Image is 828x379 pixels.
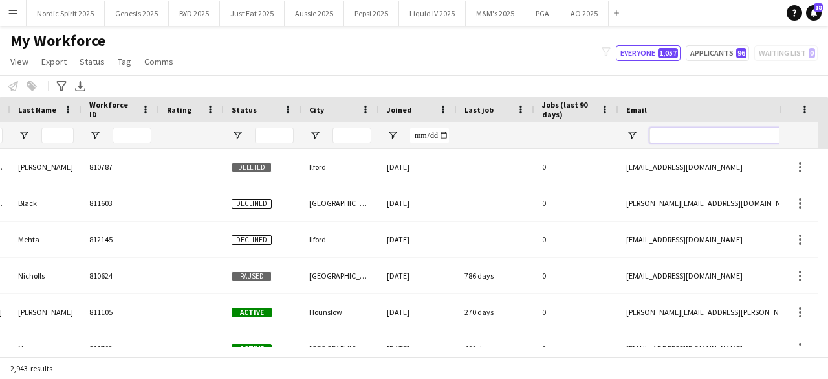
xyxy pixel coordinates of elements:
span: Export [41,56,67,67]
div: Ilford [301,222,379,257]
button: Genesis 2025 [105,1,169,26]
div: [GEOGRAPHIC_DATA] [301,258,379,293]
span: View [10,56,28,67]
span: City [309,105,324,115]
span: 96 [736,48,746,58]
span: Active [232,344,272,354]
span: Jobs (last 90 days) [542,100,595,119]
div: 270 days [457,294,534,330]
span: Last job [464,105,494,115]
div: 811702 [82,330,159,366]
a: Export [36,53,72,70]
a: Comms [139,53,179,70]
button: Open Filter Menu [89,130,101,141]
div: Mehta [10,222,82,257]
div: Black [10,185,82,221]
div: 811603 [82,185,159,221]
button: Open Filter Menu [626,130,638,141]
span: Status [80,56,105,67]
span: Active [232,308,272,317]
button: Open Filter Menu [232,130,243,141]
div: 810624 [82,258,159,293]
div: 811105 [82,294,159,330]
div: [DATE] [379,330,457,366]
span: Comms [144,56,173,67]
div: Hounslow [301,294,379,330]
span: Email [626,105,647,115]
button: Liquid IV 2025 [399,1,466,26]
app-action-btn: Export XLSX [72,78,88,94]
input: Last Name Filter Input [41,128,74,143]
div: [PERSON_NAME] [10,149,82,185]
span: Paused [232,271,272,281]
button: Open Filter Menu [309,130,321,141]
div: [GEOGRAPHIC_DATA] [301,185,379,221]
span: Tag [118,56,131,67]
button: Pepsi 2025 [344,1,399,26]
button: M&M's 2025 [466,1,525,26]
span: Declined [232,199,272,209]
div: 0 [534,258,618,293]
input: Status Filter Input [255,128,294,143]
span: 1,057 [658,48,678,58]
input: City Filter Input [332,128,371,143]
div: 0 [534,330,618,366]
button: Aussie 2025 [285,1,344,26]
button: AO 2025 [560,1,609,26]
button: Nordic Spirit 2025 [27,1,105,26]
span: Declined [232,235,272,245]
span: 18 [814,3,823,12]
a: Tag [113,53,136,70]
div: 400 days [457,330,534,366]
div: [DATE] [379,294,457,330]
input: Workforce ID Filter Input [113,128,151,143]
div: [DATE] [379,222,457,257]
div: Ilford [301,149,379,185]
button: Just Eat 2025 [220,1,285,26]
div: Nicholls [10,258,82,293]
button: Open Filter Menu [387,130,398,141]
span: Status [232,105,257,115]
a: 18 [806,5,822,21]
div: [DATE] [379,149,457,185]
div: 0 [534,294,618,330]
div: [DATE] [379,185,457,221]
app-action-btn: Advanced filters [54,78,69,94]
span: Workforce ID [89,100,136,119]
div: 0 [534,185,618,221]
div: 812145 [82,222,159,257]
div: 786 days [457,258,534,293]
button: PGA [525,1,560,26]
div: [DATE] [379,258,457,293]
button: Applicants96 [686,45,749,61]
div: 810787 [82,149,159,185]
div: Nawaz [10,330,82,366]
div: 0 [534,222,618,257]
button: Everyone1,057 [616,45,681,61]
button: BYD 2025 [169,1,220,26]
span: Joined [387,105,412,115]
a: Status [74,53,110,70]
div: 0 [534,149,618,185]
span: My Workforce [10,31,105,51]
button: Open Filter Menu [18,130,30,141]
span: Rating [167,105,191,115]
input: Joined Filter Input [410,128,449,143]
span: Last Name [18,105,56,115]
div: [GEOGRAPHIC_DATA] [301,330,379,366]
span: Deleted [232,163,272,172]
a: View [5,53,34,70]
div: [PERSON_NAME] [10,294,82,330]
